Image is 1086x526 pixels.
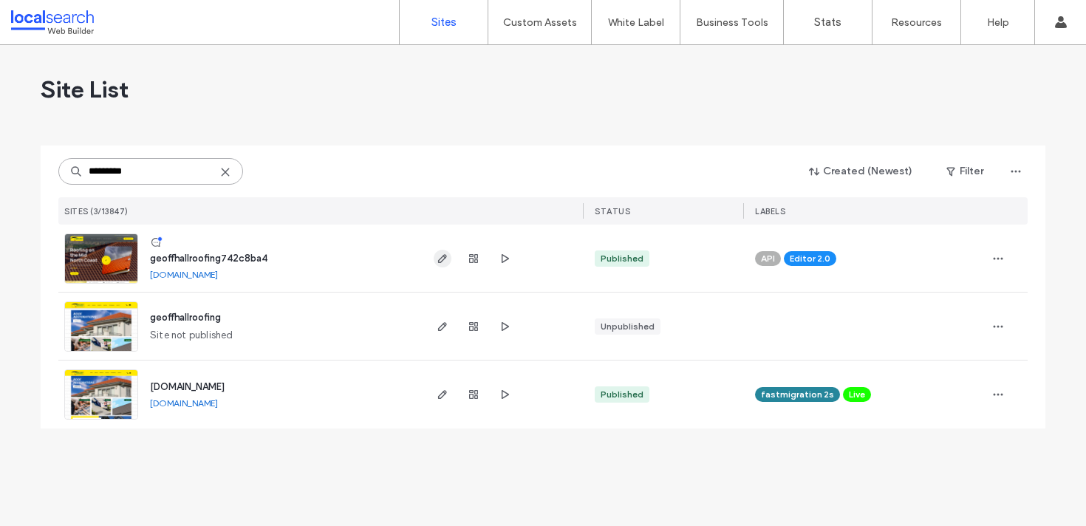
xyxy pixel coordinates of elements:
[150,397,218,409] a: [DOMAIN_NAME]
[932,160,998,183] button: Filter
[150,253,267,264] a: geoffhallroofing742c8ba4
[761,388,834,401] span: fastmigration 2s
[761,252,775,265] span: API
[601,388,643,401] div: Published
[814,16,841,29] label: Stats
[796,160,926,183] button: Created (Newest)
[150,269,218,280] a: [DOMAIN_NAME]
[696,16,768,29] label: Business Tools
[150,328,233,343] span: Site not published
[64,206,129,216] span: SITES (3/13847)
[608,16,664,29] label: White Label
[601,252,643,265] div: Published
[987,16,1009,29] label: Help
[601,320,655,333] div: Unpublished
[849,388,865,401] span: Live
[34,10,64,24] span: Help
[595,206,630,216] span: STATUS
[891,16,942,29] label: Resources
[790,252,830,265] span: Editor 2.0
[150,312,221,323] a: geoffhallroofing
[150,381,225,392] a: [DOMAIN_NAME]
[503,16,577,29] label: Custom Assets
[755,206,785,216] span: LABELS
[431,16,457,29] label: Sites
[41,75,129,104] span: Site List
